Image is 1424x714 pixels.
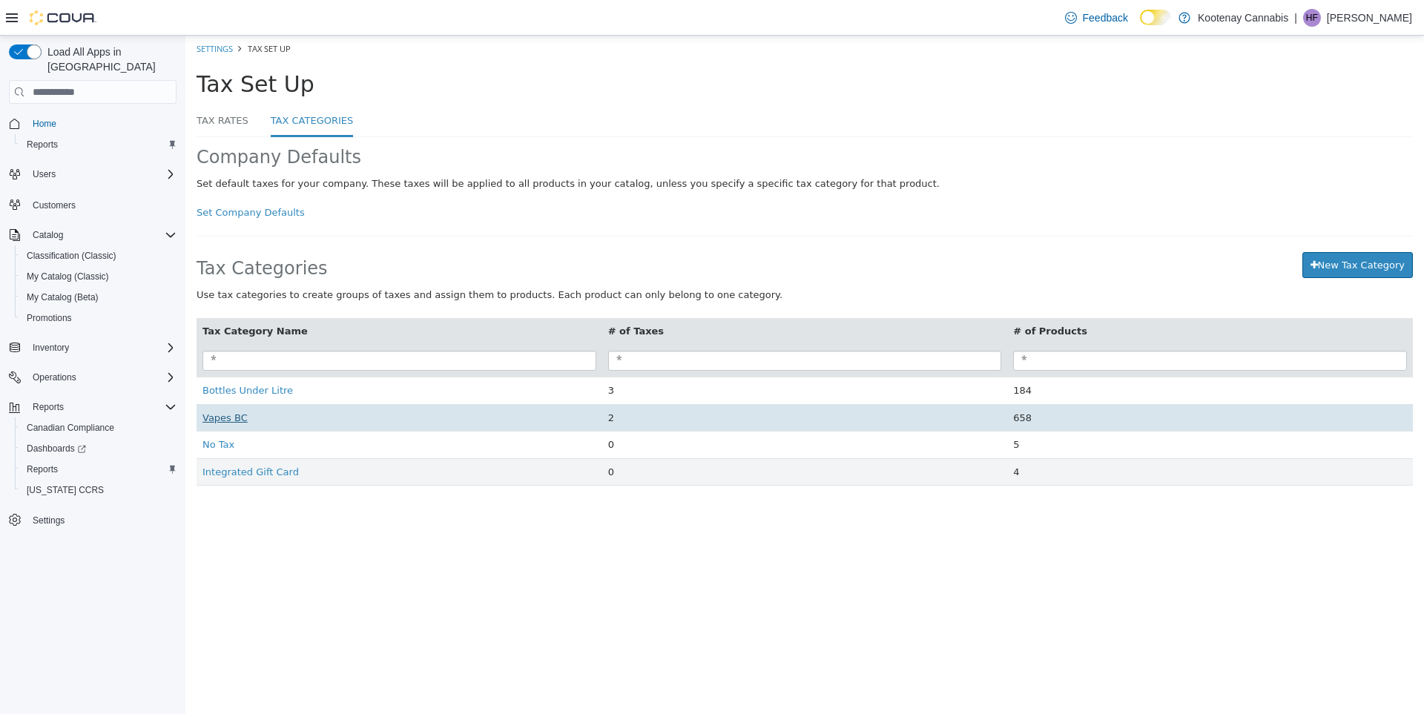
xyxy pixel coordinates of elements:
span: Customers [27,195,177,214]
span: Operations [27,368,177,386]
p: | [1294,9,1297,27]
span: Customers [33,199,76,211]
a: Classification (Classic) [21,247,122,265]
td: 2 [417,368,823,396]
a: Vapes BC [17,377,62,388]
td: 4 [822,423,1227,450]
a: Home [27,115,62,133]
a: Set Company Defaults [11,171,119,182]
span: My Catalog (Classic) [21,268,177,285]
span: Settings [33,515,65,526]
a: Canadian Compliance [21,419,120,437]
span: [US_STATE] CCRS [27,484,104,496]
img: Cova [30,10,96,25]
span: Operations [33,371,76,383]
a: Promotions [21,309,78,327]
button: Canadian Compliance [15,417,182,438]
button: Users [3,164,182,185]
a: My Catalog (Beta) [21,288,105,306]
a: Dashboards [21,440,92,457]
div: Use tax categories to create groups of taxes and assign them to products. Each product can only b... [11,252,1227,267]
span: Reports [27,139,58,151]
span: Washington CCRS [21,481,177,499]
button: # of Taxes [423,288,481,303]
span: Tax Set Up [11,36,129,62]
span: My Catalog (Beta) [27,291,99,303]
td: 0 [417,396,823,423]
span: Settings [27,511,177,529]
button: Catalog [3,225,182,245]
span: Reports [33,401,64,413]
span: Reports [21,460,177,478]
button: Operations [27,368,82,386]
a: Settings [11,7,47,19]
button: Inventory [3,337,182,358]
button: Users [27,165,62,183]
a: No Tax [17,403,49,414]
span: Reports [27,398,177,416]
button: Customers [3,194,182,215]
button: Reports [27,398,70,416]
button: My Catalog (Beta) [15,287,182,308]
span: HF [1306,9,1318,27]
button: Reports [3,397,182,417]
span: Inventory [33,342,69,354]
td: 658 [822,368,1227,396]
a: New Tax Category [1117,216,1227,243]
button: Classification (Classic) [15,245,182,266]
span: Reports [21,136,177,153]
a: Feedback [1059,3,1134,33]
span: My Catalog (Beta) [21,288,177,306]
button: Catalog [27,226,69,244]
a: Bottles Under Litre [17,349,108,360]
button: [US_STATE] CCRS [15,480,182,500]
span: Canadian Compliance [27,422,114,434]
div: Set default taxes for your company. These taxes will be applied to all products in your catalog, ... [11,141,1227,156]
button: Operations [3,367,182,388]
a: Customers [27,196,82,214]
button: Tax Category Name [17,288,125,303]
span: Home [27,114,177,133]
span: Load All Apps in [GEOGRAPHIC_DATA] [42,44,177,74]
span: Dark Mode [1140,25,1141,26]
span: Promotions [27,312,72,324]
span: Inventory [27,339,177,357]
a: Integrated Gift Card [17,431,113,442]
button: Settings [3,509,182,531]
div: Heather Fancy [1303,9,1321,27]
span: Tax Set Up [62,7,105,19]
span: Dashboards [27,443,86,454]
span: Home [33,118,56,130]
span: Company Defaults [11,111,176,132]
button: My Catalog (Classic) [15,266,182,287]
span: Reports [27,463,58,475]
a: Reports [21,136,64,153]
button: # of Products [828,288,905,303]
span: Tax Categories [11,222,142,243]
input: Dark Mode [1140,10,1171,25]
p: [PERSON_NAME] [1327,9,1412,27]
a: Tax Categories [85,70,168,102]
a: My Catalog (Classic) [21,268,115,285]
button: Reports [15,459,182,480]
span: Users [27,165,177,183]
span: Users [33,168,56,180]
td: 184 [822,342,1227,369]
a: [US_STATE] CCRS [21,481,110,499]
button: Inventory [27,339,75,357]
p: Kootenay Cannabis [1198,9,1288,27]
td: 3 [417,342,823,369]
span: Promotions [21,309,177,327]
td: 5 [822,396,1227,423]
nav: Complex example [9,107,177,569]
button: Promotions [15,308,182,328]
a: Settings [27,512,70,529]
a: Dashboards [15,438,182,459]
span: Catalog [27,226,177,244]
span: Catalog [33,229,63,241]
button: Home [3,113,182,134]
